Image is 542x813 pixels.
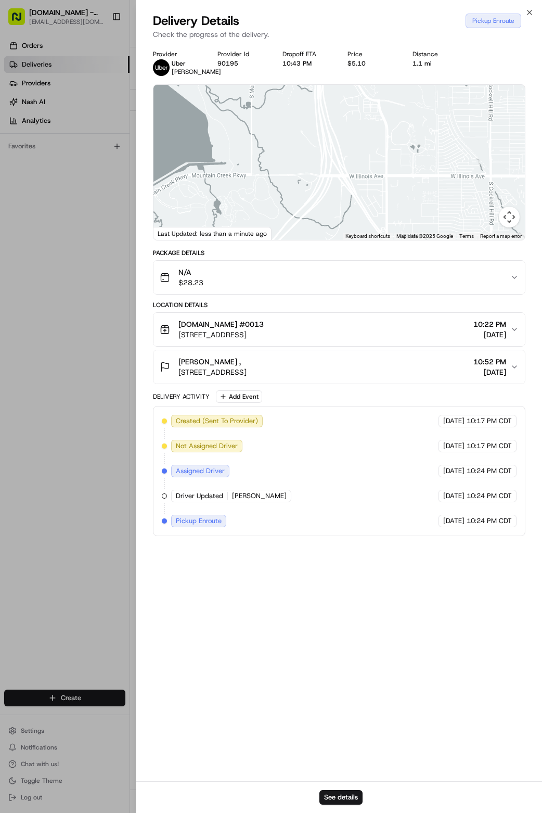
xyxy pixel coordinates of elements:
div: We're available if you need us! [47,110,143,118]
span: Pickup Enroute [176,516,222,526]
input: Clear [27,67,172,78]
div: Start new chat [47,99,171,110]
span: N/A [178,267,203,277]
span: [DATE] [92,161,113,170]
span: 10:22 PM [473,319,506,329]
div: $5.10 [347,59,396,68]
span: • [86,161,90,170]
a: Terms (opens in new tab) [459,233,474,239]
span: [DATE] [443,441,464,451]
span: 10:24 PM CDT [467,491,512,501]
a: 💻API Documentation [84,228,171,247]
span: [DATE] [443,516,464,526]
span: $28.23 [178,277,203,288]
p: Check the progress of the delivery. [153,29,526,40]
button: Keyboard shortcuts [345,233,390,240]
img: 1736555255976-a54dd68f-1ca7-489b-9aae-adbdc363a1c4 [10,99,29,118]
div: 10:43 PM [282,59,331,68]
span: Pylon [104,258,126,266]
div: Provider Id [217,50,266,58]
span: [PERSON_NAME] [232,491,287,501]
img: Nash [10,10,31,31]
img: 8016278978528_b943e370aa5ada12b00a_72.png [22,99,41,118]
img: Brigitte Vinadas [10,180,27,196]
img: Brigitte Vinadas [10,151,27,168]
div: Price [347,50,396,58]
span: [PERSON_NAME] [32,161,84,170]
button: Start new chat [177,103,189,115]
span: • [86,189,90,198]
a: Report a map error [480,233,522,239]
span: [DATE] [92,189,113,198]
div: Provider [153,50,201,58]
span: [PERSON_NAME] [32,189,84,198]
span: [STREET_ADDRESS] [178,367,247,377]
button: See details [319,790,363,805]
button: 90195 [217,59,238,68]
span: [DATE] [443,466,464,476]
a: Powered byPylon [73,258,126,266]
button: Add Event [216,390,262,403]
span: 10:17 PM CDT [467,416,512,426]
div: Last Updated: less than a minute ago [153,227,272,240]
button: [PERSON_NAME] ,[STREET_ADDRESS]10:52 PM[DATE] [153,350,525,384]
span: Knowledge Base [21,233,80,243]
div: Dropoff ETA [282,50,331,58]
img: Google [156,226,190,240]
img: 1736555255976-a54dd68f-1ca7-489b-9aae-adbdc363a1c4 [21,162,29,170]
span: 10:24 PM CDT [467,466,512,476]
span: Driver Updated [176,491,223,501]
a: Open this area in Google Maps (opens a new window) [156,226,190,240]
div: Package Details [153,249,526,257]
span: 10:52 PM [473,357,506,367]
div: Distance [412,50,461,58]
div: 📗 [10,234,19,242]
img: 1736555255976-a54dd68f-1ca7-489b-9aae-adbdc363a1c4 [21,190,29,198]
button: [DOMAIN_NAME] #0013[STREET_ADDRESS]10:22 PM[DATE] [153,313,525,346]
span: [PERSON_NAME] [172,68,221,76]
span: Assigned Driver [176,466,225,476]
span: [DATE] [473,329,506,340]
button: See all [161,133,189,146]
span: [DATE] [473,367,506,377]
span: [DOMAIN_NAME] #0013 [178,319,264,329]
div: 1.1 mi [412,59,461,68]
span: 10:24 PM CDT [467,516,512,526]
span: Uber [172,59,186,68]
span: [STREET_ADDRESS] [178,329,264,340]
div: 💻 [88,234,96,242]
span: Created (Sent To Provider) [176,416,258,426]
span: Delivery Details [153,12,239,29]
span: Map data ©2025 Google [396,233,453,239]
span: [DATE] [443,416,464,426]
span: 10:17 PM CDT [467,441,512,451]
div: Location Details [153,301,526,309]
span: [PERSON_NAME] , [178,357,241,367]
img: uber-new-logo.jpeg [153,59,170,76]
div: Delivery Activity [153,392,210,401]
a: 📗Knowledge Base [6,228,84,247]
span: Not Assigned Driver [176,441,238,451]
div: Past conversations [10,135,70,144]
span: [DATE] [443,491,464,501]
button: Map camera controls [499,207,520,227]
span: API Documentation [98,233,167,243]
button: N/A$28.23 [153,261,525,294]
p: Welcome 👋 [10,42,189,58]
